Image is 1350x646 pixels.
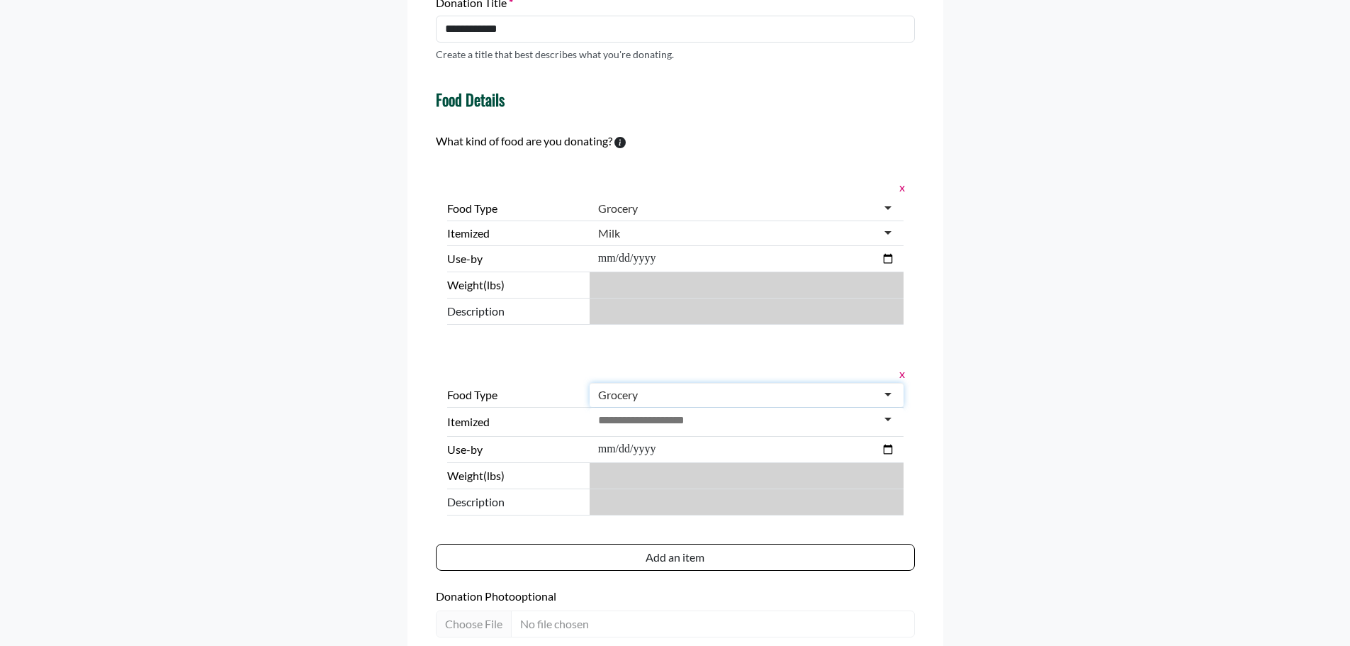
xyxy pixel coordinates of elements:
[447,225,584,242] label: Itemized
[436,47,674,62] p: Create a title that best describes what you're donating.
[436,133,612,150] label: What kind of food are you donating?
[895,178,904,196] button: x
[614,137,626,148] svg: To calculate environmental impacts, we follow the Food Loss + Waste Protocol
[598,388,638,402] div: Grocery
[598,201,638,216] div: Grocery
[447,250,584,267] label: Use-by
[447,494,584,511] span: Description
[447,200,584,217] label: Food Type
[447,303,584,320] span: Description
[436,588,915,605] label: Donation Photo
[895,364,904,383] button: x
[447,413,584,430] label: Itemized
[483,278,505,291] span: (lbs)
[447,277,584,294] label: Weight
[598,226,620,240] div: Milk
[447,441,584,458] label: Use-by
[436,90,505,108] h4: Food Details
[483,469,505,482] span: (lbs)
[447,386,584,403] label: Food Type
[447,467,584,484] label: Weight
[515,589,556,603] span: optional
[436,544,915,571] button: Add an item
